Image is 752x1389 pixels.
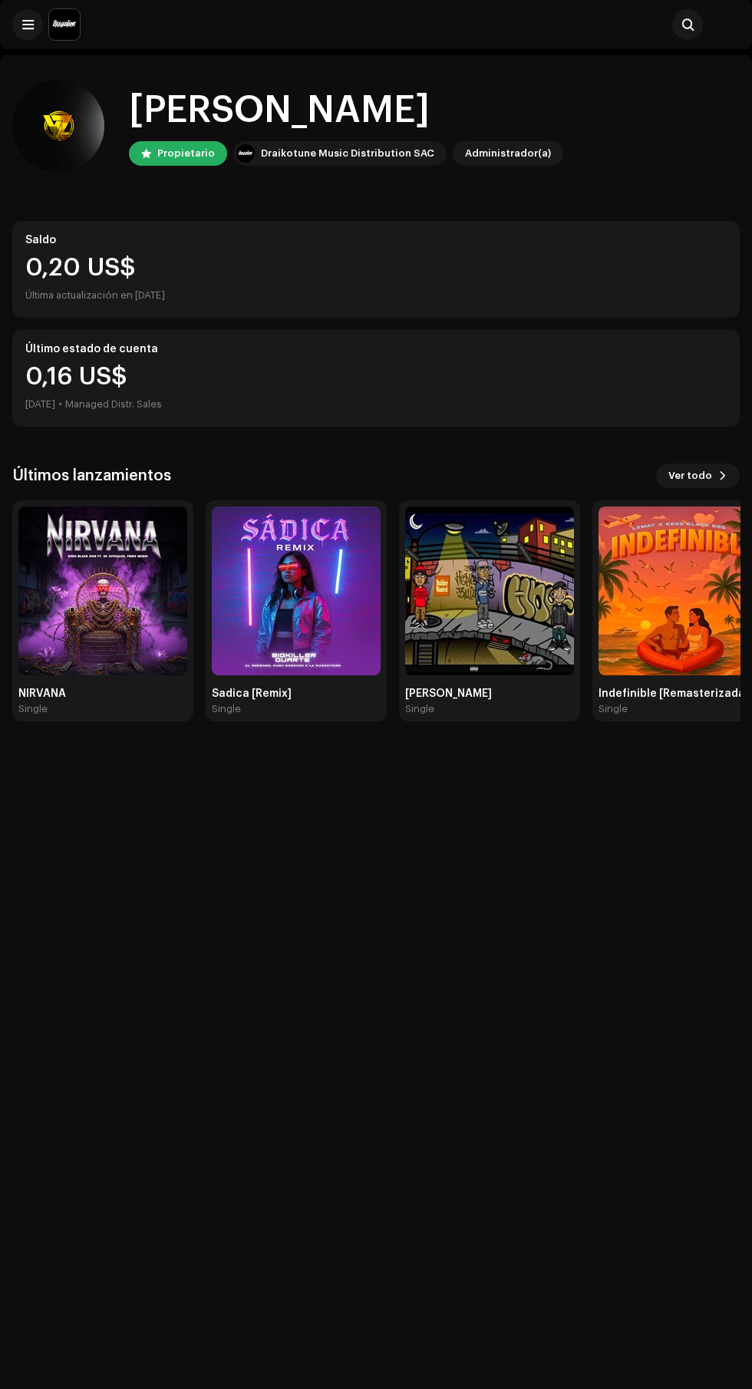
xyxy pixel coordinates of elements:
div: Draikotune Music Distribution SAC [261,144,434,163]
img: 10370c6a-d0e2-4592-b8a2-38f444b0ca44 [236,144,255,163]
div: [PERSON_NAME] [129,86,563,135]
div: Sadica [Remix] [212,688,381,700]
img: 79325331-1b71-4d5f-ac73-a7d3ace0394a [709,9,740,40]
div: [PERSON_NAME] [405,688,574,700]
div: Propietario [157,144,215,163]
div: Última actualización en [DATE] [25,286,727,305]
div: Administrador(a) [465,144,551,163]
div: • [58,395,62,414]
h3: Últimos lanzamientos [12,464,171,488]
img: 32c5f4c9-7fa3-47ba-a108-e12749f46f0a [405,506,574,675]
div: Single [212,703,241,715]
div: NIRVANA [18,688,187,700]
button: Ver todo [656,464,740,488]
img: 79325331-1b71-4d5f-ac73-a7d3ace0394a [12,80,104,172]
div: [DATE] [25,395,55,414]
div: Último estado de cuenta [25,343,727,355]
div: Managed Distr. Sales [65,395,162,414]
div: Single [405,703,434,715]
re-o-card-value: Saldo [12,221,740,318]
div: Single [18,703,48,715]
span: Ver todo [668,460,712,491]
re-o-card-value: Último estado de cuenta [12,330,740,427]
img: 6c544a05-404e-45c8-9970-cfc415068652 [18,506,187,675]
img: 10370c6a-d0e2-4592-b8a2-38f444b0ca44 [49,9,80,40]
div: Saldo [25,234,727,246]
img: a13f798d-3901-441b-ac98-39018a01ab9c [212,506,381,675]
div: Single [599,703,628,715]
